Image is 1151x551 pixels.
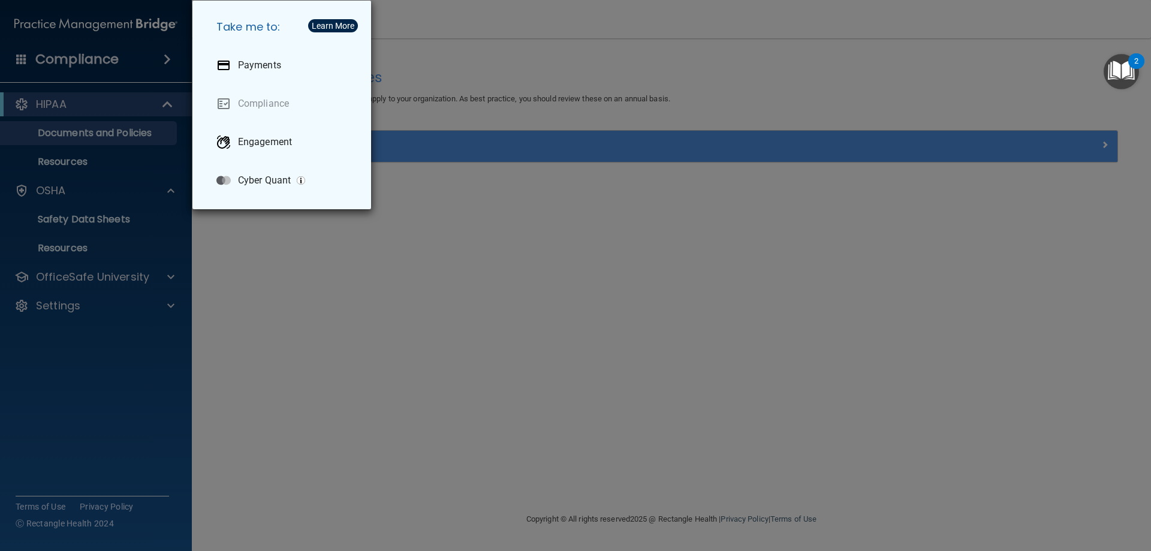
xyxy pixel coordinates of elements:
[308,19,358,32] button: Learn More
[1134,61,1138,77] div: 2
[1104,54,1139,89] button: Open Resource Center, 2 new notifications
[207,125,361,159] a: Engagement
[207,10,361,44] h5: Take me to:
[238,59,281,71] p: Payments
[238,136,292,148] p: Engagement
[944,466,1137,514] iframe: Drift Widget Chat Controller
[207,87,361,121] a: Compliance
[312,22,354,30] div: Learn More
[238,174,291,186] p: Cyber Quant
[207,164,361,197] a: Cyber Quant
[207,49,361,82] a: Payments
